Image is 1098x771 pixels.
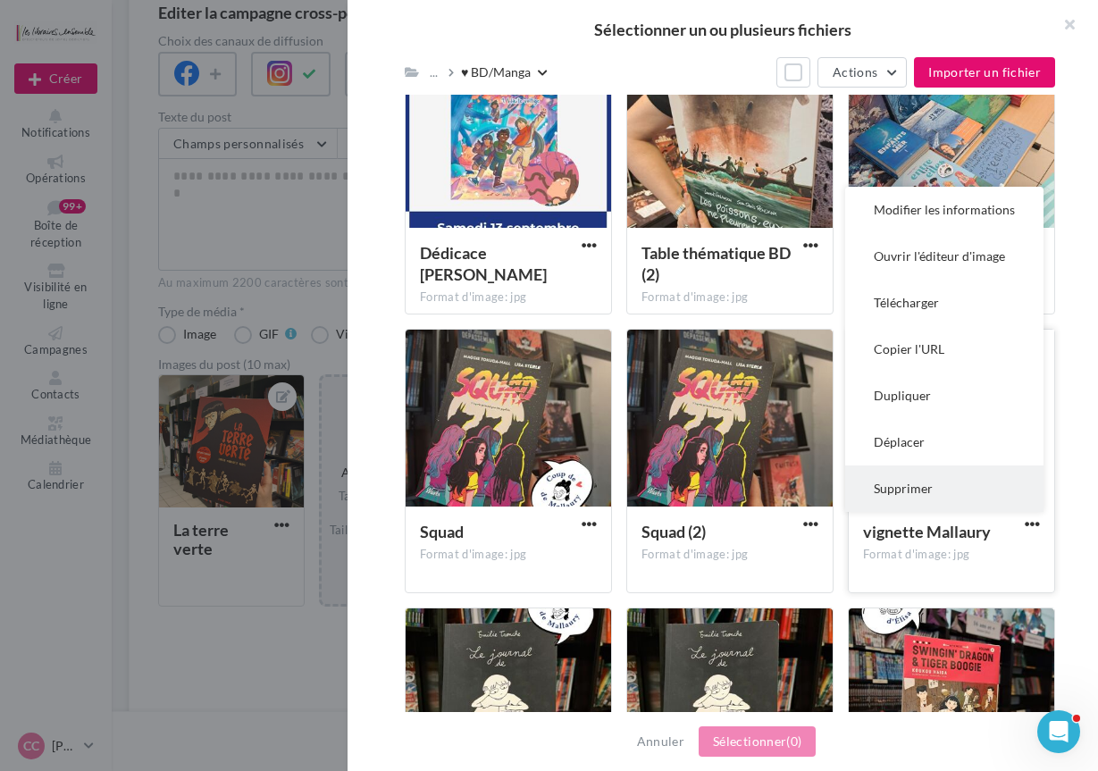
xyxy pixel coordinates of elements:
[845,233,1044,280] button: Ouvrir l'éditeur d'image
[376,21,1069,38] h2: Sélectionner un ou plusieurs fichiers
[461,63,531,81] div: ♥ BD/Manga
[420,522,464,541] span: Squad
[845,187,1044,233] button: Modifier les informations
[833,64,877,80] span: Actions
[641,547,818,563] div: Format d'image: jpg
[845,465,1044,512] button: Supprimer
[845,326,1044,373] button: Copier l'URL
[426,60,441,85] div: ...
[420,547,597,563] div: Format d'image: jpg
[699,726,816,757] button: Sélectionner(0)
[420,289,597,306] div: Format d'image: jpg
[845,419,1044,465] button: Déplacer
[641,522,706,541] span: Squad (2)
[928,64,1041,80] span: Importer un fichier
[420,243,547,284] span: Dédicace Priscilla Bourgeat
[641,243,791,284] span: Table thématique BD (2)
[817,57,907,88] button: Actions
[914,57,1055,88] button: Importer un fichier
[641,289,818,306] div: Format d'image: jpg
[630,731,691,752] button: Annuler
[863,522,991,541] span: vignette Mallaury
[1037,710,1080,753] iframe: Intercom live chat
[786,733,801,749] span: (0)
[845,280,1044,326] button: Télécharger
[845,373,1044,419] button: Dupliquer
[863,547,1040,563] div: Format d'image: jpg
